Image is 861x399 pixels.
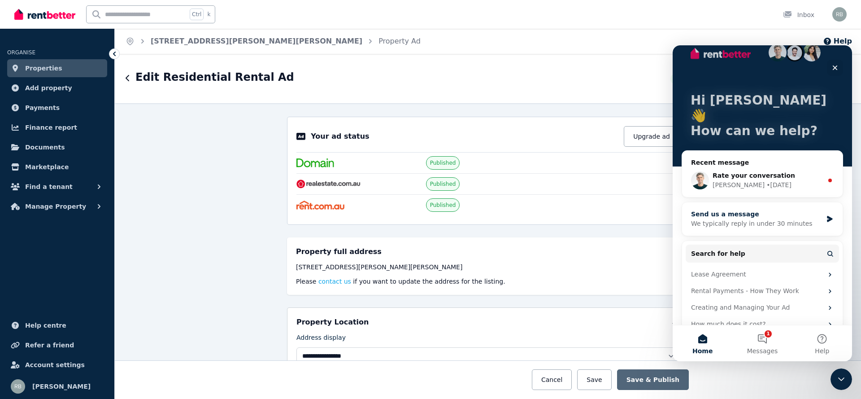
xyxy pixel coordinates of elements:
span: Find a tenant [25,181,73,192]
button: Cancel [532,369,572,390]
div: [PERSON_NAME] [40,135,92,145]
div: Send us a messageWe typically reply in under 30 minutes [9,157,170,191]
h5: Property Location [296,317,369,328]
div: Rental Payments - How They Work [13,237,166,254]
img: Rent.com.au [296,201,344,210]
a: [STREET_ADDRESS][PERSON_NAME][PERSON_NAME] [151,37,362,45]
div: Creating and Managing Your Ad [13,254,166,271]
button: Search for help [13,199,166,217]
button: Find a tenant [7,178,107,196]
img: Raj Bala [11,379,25,394]
span: Manage Property [25,201,86,212]
span: Home [20,303,40,309]
img: Domain.com.au [296,158,334,167]
div: How much does it cost? [13,271,166,287]
span: Messages [74,303,105,309]
p: Please if you want to update the address for the listing. [296,277,680,286]
div: Send us a message [18,164,150,174]
span: Documents [25,142,65,153]
button: Save [577,369,611,390]
span: Published [430,180,456,188]
span: Help [142,303,157,309]
a: Documents [7,138,107,156]
span: ORGANISE [7,49,35,56]
button: Messages [60,280,119,316]
h5: Property full address [296,246,382,257]
span: Rate your conversation [40,127,122,134]
p: Hi [PERSON_NAME] 👋 [18,48,161,78]
div: Profile image for JeremyRate your conversation[PERSON_NAME]•[DATE] [9,118,170,152]
span: Add property [25,83,72,93]
h1: Edit Residential Rental Ad [135,70,294,84]
nav: Breadcrumb [115,29,431,54]
iframe: Intercom live chat [831,368,852,390]
label: Address display [296,333,346,346]
button: contact us [318,277,351,286]
img: Profile image for Jeremy [18,126,36,144]
div: Lease Agreement [13,221,166,237]
a: Help centre [7,316,107,334]
div: [STREET_ADDRESS][PERSON_NAME][PERSON_NAME] [296,263,680,272]
div: How much does it cost? [18,274,150,284]
button: Help [120,280,179,316]
div: Recent messageProfile image for JeremyRate your conversation[PERSON_NAME]•[DATE] [9,105,170,152]
img: Raj Bala [832,7,847,22]
span: [PERSON_NAME] [32,381,91,392]
div: Lease Agreement [18,224,150,234]
a: Finance report [7,118,107,136]
span: Account settings [25,360,85,370]
div: Recent message [18,113,161,122]
a: Marketplace [7,158,107,176]
a: Refer a friend [7,336,107,354]
iframe: Intercom live chat [673,45,852,361]
span: Published [430,202,456,209]
a: Payments [7,99,107,117]
span: Payments [25,102,60,113]
button: Help [823,36,852,47]
span: Search for help [18,204,73,213]
button: Upgrade ad [624,126,679,147]
p: How can we help? [18,78,161,93]
button: Manage Property [7,197,107,215]
a: Account settings [7,356,107,374]
span: Marketplace [25,162,69,172]
img: RealEstate.com.au [296,180,361,189]
span: Refer a friend [25,340,74,351]
span: Help centre [25,320,66,331]
span: Properties [25,63,62,74]
div: • [DATE] [94,135,119,145]
span: k [207,11,210,18]
span: Published [430,159,456,167]
div: Creating and Managing Your Ad [18,258,150,267]
span: Finance report [25,122,77,133]
div: Close [154,14,170,31]
div: Rental Payments - How They Work [18,241,150,250]
div: We typically reply in under 30 minutes [18,174,150,183]
div: Inbox [783,10,814,19]
a: Property Ad [378,37,421,45]
a: Add property [7,79,107,97]
span: Ctrl [190,9,204,20]
button: Save & Publish [617,369,689,390]
a: Properties [7,59,107,77]
p: Your ad status [311,131,369,142]
img: RentBetter [14,8,75,21]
